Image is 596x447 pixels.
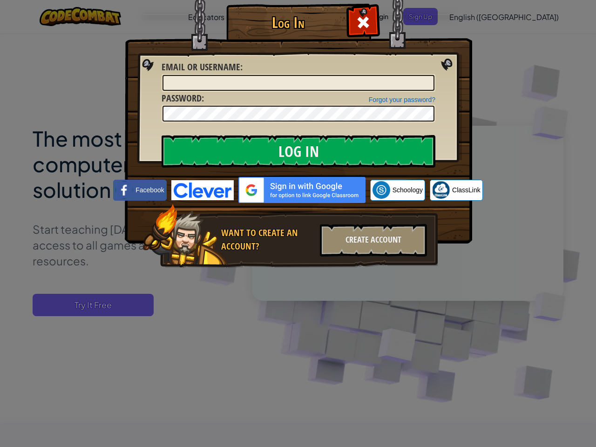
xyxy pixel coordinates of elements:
[171,180,234,200] img: clever-logo-blue.png
[320,224,427,257] div: Create Account
[452,185,481,195] span: ClassLink
[432,181,450,199] img: classlink-logo-small.png
[115,181,133,199] img: facebook_small.png
[372,181,390,199] img: schoology.png
[238,177,366,203] img: gplus_sso_button2.svg
[393,185,423,195] span: Schoology
[369,96,435,103] a: Forgot your password?
[162,92,202,104] span: Password
[162,92,204,105] label: :
[221,226,314,253] div: Want to create an account?
[162,61,240,73] span: Email or Username
[162,61,243,74] label: :
[229,14,347,31] h1: Log In
[135,185,164,195] span: Facebook
[162,135,435,168] input: Log In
